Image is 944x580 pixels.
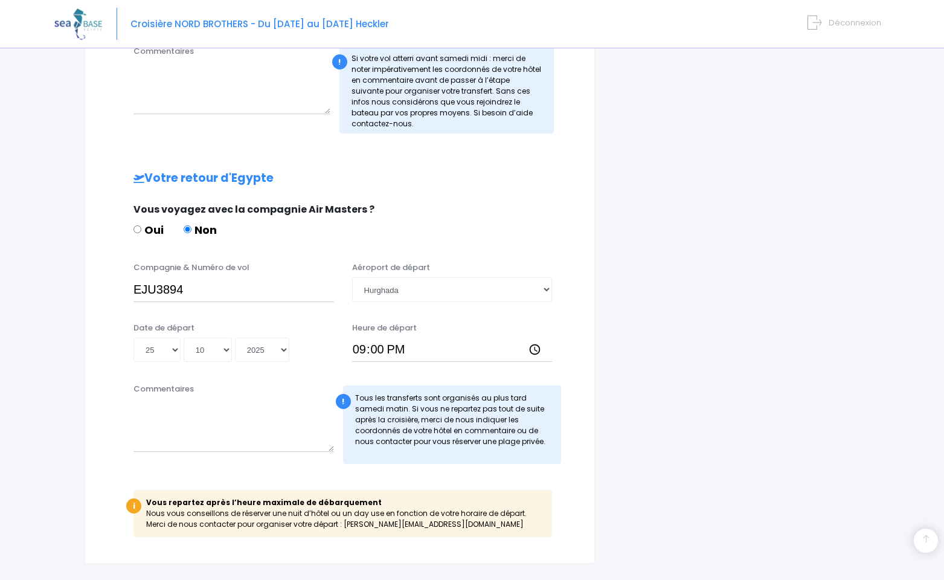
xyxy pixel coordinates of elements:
label: Oui [133,222,164,238]
label: Non [184,222,217,238]
label: Heure de départ [352,322,417,334]
label: Aéroport de départ [352,262,430,274]
h2: Votre retour d'Egypte [109,172,570,185]
div: i [126,498,141,514]
div: Nous vous conseillons de réserver une nuit d’hôtel ou un day use en fonction de votre horaire de ... [133,490,552,537]
div: ! [332,54,347,69]
label: Commentaires [133,45,194,57]
b: Vous repartez après l’heure maximale de débarquement [146,497,382,507]
span: Vous voyagez avec la compagnie Air Masters ? [133,202,374,216]
div: Tous les transferts sont organisés au plus tard samedi matin. Si vous ne repartez pas tout de sui... [343,385,562,464]
span: Croisière NORD BROTHERS - Du [DATE] au [DATE] Heckler [130,18,389,30]
label: Commentaires [133,383,194,395]
div: Si votre vol atterri avant samedi midi : merci de noter impérativement les coordonnés de votre hô... [339,46,554,134]
input: Non [184,225,191,233]
span: Déconnexion [829,17,881,28]
input: Oui [133,225,141,233]
label: Compagnie & Numéro de vol [133,262,249,274]
div: ! [336,394,351,409]
label: Date de départ [133,322,194,334]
